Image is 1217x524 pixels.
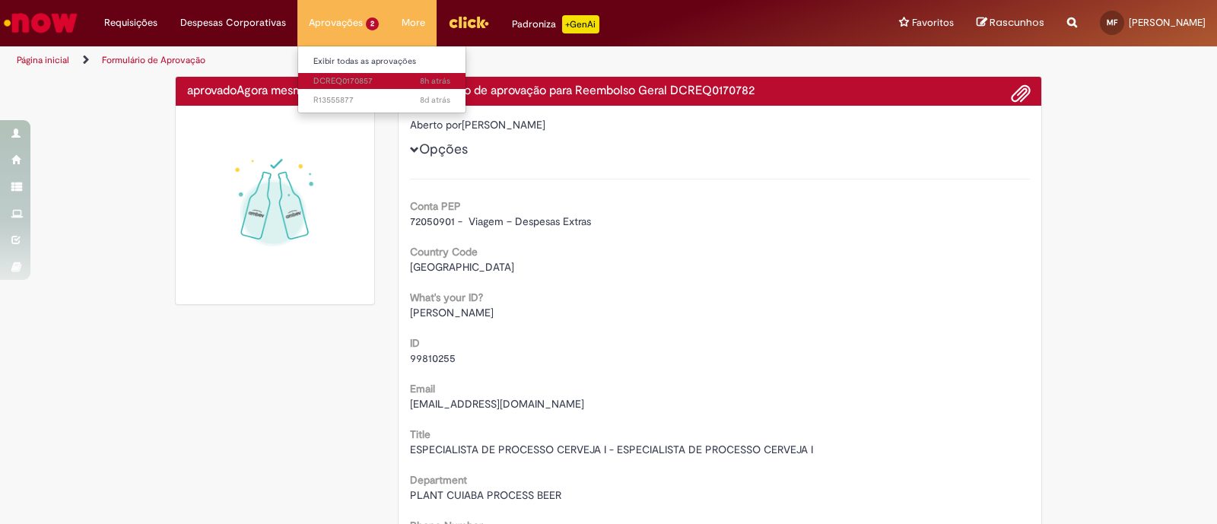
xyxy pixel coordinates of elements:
time: 29/09/2025 16:56:54 [237,83,310,98]
p: +GenAi [562,15,599,33]
span: PLANT CUIABA PROCESS BEER [410,488,561,502]
ul: Aprovações [297,46,466,113]
b: Department [410,473,467,487]
h4: Solicitação de aprovação para Reembolso Geral DCREQ0170782 [410,84,1031,98]
span: [EMAIL_ADDRESS][DOMAIN_NAME] [410,397,584,411]
span: 8d atrás [420,94,450,106]
a: Formulário de Aprovação [102,54,205,66]
span: More [402,15,425,30]
span: 72050901 - Viagem – Despesas Extras [410,214,591,228]
span: Rascunhos [990,15,1044,30]
b: Country Code [410,245,478,259]
h4: aprovado [187,84,363,98]
span: [GEOGRAPHIC_DATA] [410,260,514,274]
img: ServiceNow [2,8,80,38]
span: MF [1107,17,1117,27]
ul: Trilhas de página [11,46,800,75]
div: [PERSON_NAME] [410,117,1031,136]
a: Exibir todas as aprovações [298,53,466,70]
a: Aberto DCREQ0170857 : [298,73,466,90]
span: ESPECIALISTA DE PROCESSO CERVEJA I - ESPECIALISTA DE PROCESSO CERVEJA I [410,443,813,456]
span: [PERSON_NAME] [410,306,494,319]
a: Rascunhos [977,16,1044,30]
b: Conta PEP [410,199,461,213]
span: 2 [366,17,379,30]
span: Despesas Corporativas [180,15,286,30]
time: 22/09/2025 14:25:07 [420,94,450,106]
span: Favoritos [912,15,954,30]
b: ID [410,336,420,350]
span: 8h atrás [420,75,450,87]
img: sucesso_1.gif [187,117,363,293]
b: What's your ID? [410,291,483,304]
span: R13555877 [313,94,450,106]
label: Aberto por [410,117,462,132]
b: Title [410,427,431,441]
a: Aberto R13555877 : [298,92,466,109]
time: 29/09/2025 08:47:47 [420,75,450,87]
span: [PERSON_NAME] [1129,16,1206,29]
a: Página inicial [17,54,69,66]
span: Agora mesmo [237,83,310,98]
span: 99810255 [410,351,456,365]
img: click_logo_yellow_360x200.png [448,11,489,33]
span: DCREQ0170857 [313,75,450,87]
div: Padroniza [512,15,599,33]
span: Aprovações [309,15,363,30]
span: Requisições [104,15,157,30]
b: Email [410,382,435,395]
